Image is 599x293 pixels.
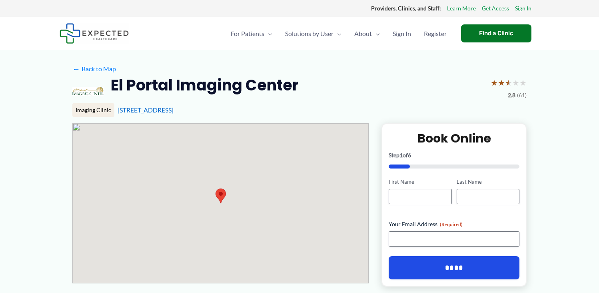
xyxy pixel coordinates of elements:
a: Sign In [515,3,531,14]
div: Imaging Clinic [72,103,114,117]
a: AboutMenu Toggle [348,20,386,48]
label: First Name [389,178,451,186]
h2: Book Online [389,130,519,146]
a: For PatientsMenu Toggle [224,20,279,48]
span: Menu Toggle [264,20,272,48]
span: For Patients [231,20,264,48]
span: 6 [408,152,411,159]
img: Expected Healthcare Logo - side, dark font, small [60,23,129,44]
span: Menu Toggle [333,20,341,48]
span: 2.8 [508,90,515,100]
span: About [354,20,372,48]
span: 1 [399,152,403,159]
span: ★ [519,75,527,90]
label: Your Email Address [389,220,519,228]
a: Register [417,20,453,48]
a: Learn More [447,3,476,14]
a: Solutions by UserMenu Toggle [279,20,348,48]
span: (Required) [440,221,463,227]
label: Last Name [457,178,519,186]
a: Sign In [386,20,417,48]
h2: El Portal Imaging Center [111,75,299,95]
span: Solutions by User [285,20,333,48]
a: [STREET_ADDRESS] [118,106,174,114]
span: (61) [517,90,527,100]
span: ★ [512,75,519,90]
a: Find a Clinic [461,24,531,42]
nav: Primary Site Navigation [224,20,453,48]
span: Menu Toggle [372,20,380,48]
span: ★ [491,75,498,90]
span: Sign In [393,20,411,48]
span: Register [424,20,447,48]
a: ←Back to Map [72,63,116,75]
strong: Providers, Clinics, and Staff: [371,5,441,12]
span: ← [72,65,80,72]
a: Get Access [482,3,509,14]
p: Step of [389,153,519,158]
span: ★ [498,75,505,90]
span: ★ [505,75,512,90]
